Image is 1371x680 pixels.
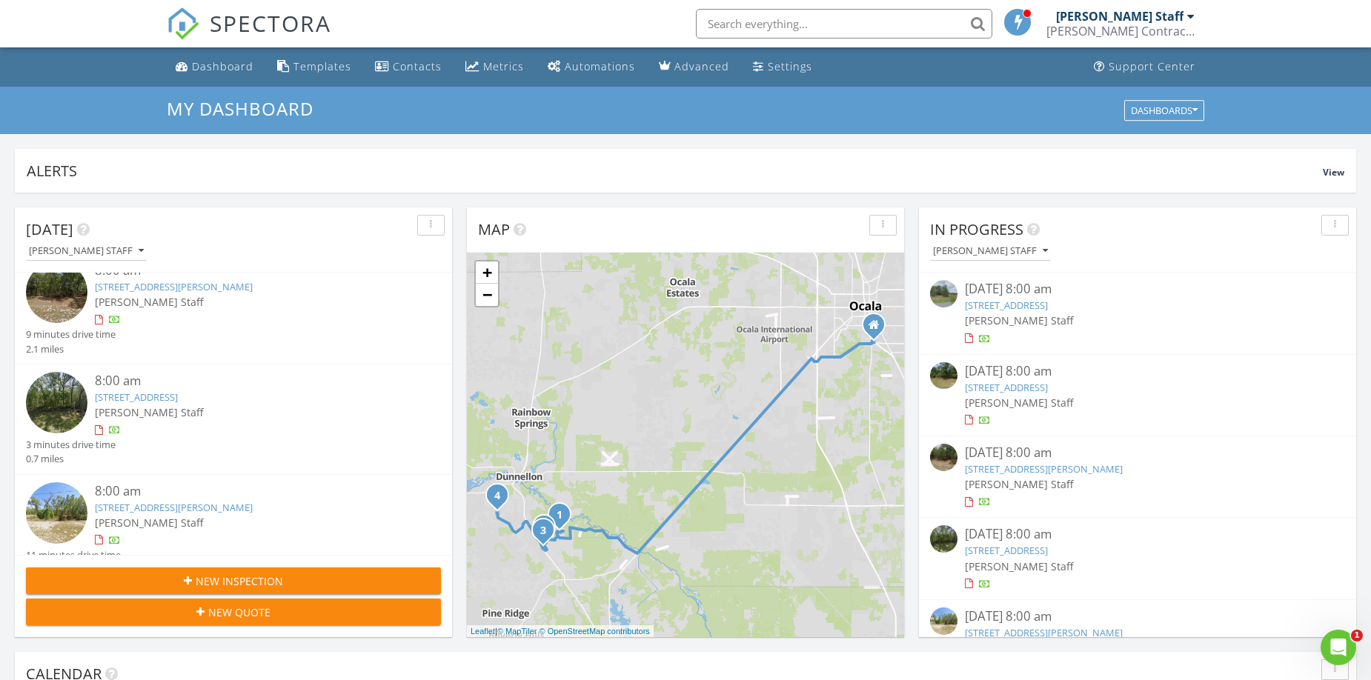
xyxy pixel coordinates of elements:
[1351,630,1363,641] span: 1
[1056,9,1184,24] div: [PERSON_NAME] Staff
[768,59,812,73] div: Settings
[540,627,650,636] a: © OpenStreetMap contributors
[208,604,270,620] span: New Quote
[930,607,957,635] img: streetview
[167,7,199,40] img: The Best Home Inspection Software - Spectora
[930,362,1345,428] a: [DATE] 8:00 am [STREET_ADDRESS] [PERSON_NAME] Staff
[1131,105,1198,116] div: Dashboards
[930,241,1051,261] button: [PERSON_NAME] Staff
[930,219,1023,239] span: In Progress
[459,53,530,81] a: Metrics
[557,510,562,521] i: 1
[930,362,957,390] img: streetview
[26,372,441,467] a: 8:00 am [STREET_ADDRESS] [PERSON_NAME] Staff 3 minutes drive time 0.7 miles
[653,53,735,81] a: Advanced
[483,59,524,73] div: Metrics
[1124,100,1204,121] button: Dashboards
[930,444,957,471] img: streetview
[95,405,203,419] span: [PERSON_NAME] Staff
[192,59,253,73] div: Dashboard
[965,559,1073,573] span: [PERSON_NAME] Staff
[95,295,203,309] span: [PERSON_NAME] Staff
[674,59,729,73] div: Advanced
[26,438,116,452] div: 3 minutes drive time
[874,324,883,333] div: 3002 SE 1st Ave, Bldg 300, Ocala FL 34471
[965,607,1311,626] div: [DATE] 8:00 am
[95,501,253,514] a: [STREET_ADDRESS][PERSON_NAME]
[167,20,331,51] a: SPECTORA
[565,59,635,73] div: Automations
[95,390,178,404] a: [STREET_ADDRESS]
[540,526,546,536] i: 3
[167,96,313,121] span: My Dashboard
[1109,59,1195,73] div: Support Center
[930,607,1345,673] a: [DATE] 8:00 am [STREET_ADDRESS][PERSON_NAME] [PERSON_NAME] Staff
[930,444,1345,510] a: [DATE] 8:00 am [STREET_ADDRESS][PERSON_NAME] [PERSON_NAME] Staff
[542,53,641,81] a: Automations (Basic)
[1046,24,1195,39] div: Aldana Contracting LLC
[965,477,1073,491] span: [PERSON_NAME] Staff
[95,516,203,530] span: [PERSON_NAME] Staff
[965,525,1311,544] div: [DATE] 8:00 am
[471,627,495,636] a: Leaflet
[476,284,498,306] a: Zoom out
[26,342,116,356] div: 2.1 miles
[26,599,441,625] button: New Quote
[26,372,87,433] img: streetview
[393,59,442,73] div: Contacts
[494,491,500,501] i: 4
[965,362,1311,381] div: [DATE] 8:00 am
[965,381,1048,394] a: [STREET_ADDRESS]
[196,573,283,589] span: New Inspection
[26,452,116,466] div: 0.7 miles
[467,625,654,638] div: |
[95,372,406,390] div: 8:00 am
[26,241,147,261] button: [PERSON_NAME] Staff
[476,261,498,284] a: Zoom in
[965,396,1073,410] span: [PERSON_NAME] Staff
[1323,166,1344,179] span: View
[965,626,1123,639] a: [STREET_ADDRESS][PERSON_NAME]
[1321,630,1356,665] iframe: Intercom live chat
[95,482,406,501] div: 8:00 am
[26,219,73,239] span: [DATE]
[271,53,357,81] a: Templates
[965,444,1311,462] div: [DATE] 8:00 am
[29,246,144,256] div: [PERSON_NAME] Staff
[930,525,957,553] img: streetview
[1088,53,1201,81] a: Support Center
[26,548,121,562] div: 11 minutes drive time
[965,299,1048,312] a: [STREET_ADDRESS]
[497,495,506,504] div: 2766 W Santana Dr, Citrus Springs, FL 34433
[930,525,1345,591] a: [DATE] 8:00 am [STREET_ADDRESS] [PERSON_NAME] Staff
[26,482,87,544] img: streetview
[27,161,1323,181] div: Alerts
[933,246,1048,256] div: [PERSON_NAME] Staff
[560,514,568,523] div: 946 E Abend Dr, Citrus Springs, FL 34434
[26,261,441,356] a: 8:00 am [STREET_ADDRESS][PERSON_NAME] [PERSON_NAME] Staff 9 minutes drive time 2.1 miles
[965,462,1123,476] a: [STREET_ADDRESS][PERSON_NAME]
[26,261,87,323] img: streetview
[497,627,537,636] a: © MapTiler
[170,53,259,81] a: Dashboard
[543,530,552,539] div: 8767 N Quarry Dr, Citrus Springs, FL 34434
[26,567,441,594] button: New Inspection
[95,280,253,293] a: [STREET_ADDRESS][PERSON_NAME]
[696,9,992,39] input: Search everything...
[26,327,116,341] div: 9 minutes drive time
[930,280,1345,346] a: [DATE] 8:00 am [STREET_ADDRESS] [PERSON_NAME] Staff
[965,544,1048,557] a: [STREET_ADDRESS]
[210,7,331,39] span: SPECTORA
[478,219,510,239] span: Map
[965,313,1073,327] span: [PERSON_NAME] Staff
[26,482,441,577] a: 8:00 am [STREET_ADDRESS][PERSON_NAME] [PERSON_NAME] Staff 11 minutes drive time 4.4 miles
[747,53,818,81] a: Settings
[369,53,448,81] a: Contacts
[965,280,1311,299] div: [DATE] 8:00 am
[930,280,957,307] img: streetview
[293,59,351,73] div: Templates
